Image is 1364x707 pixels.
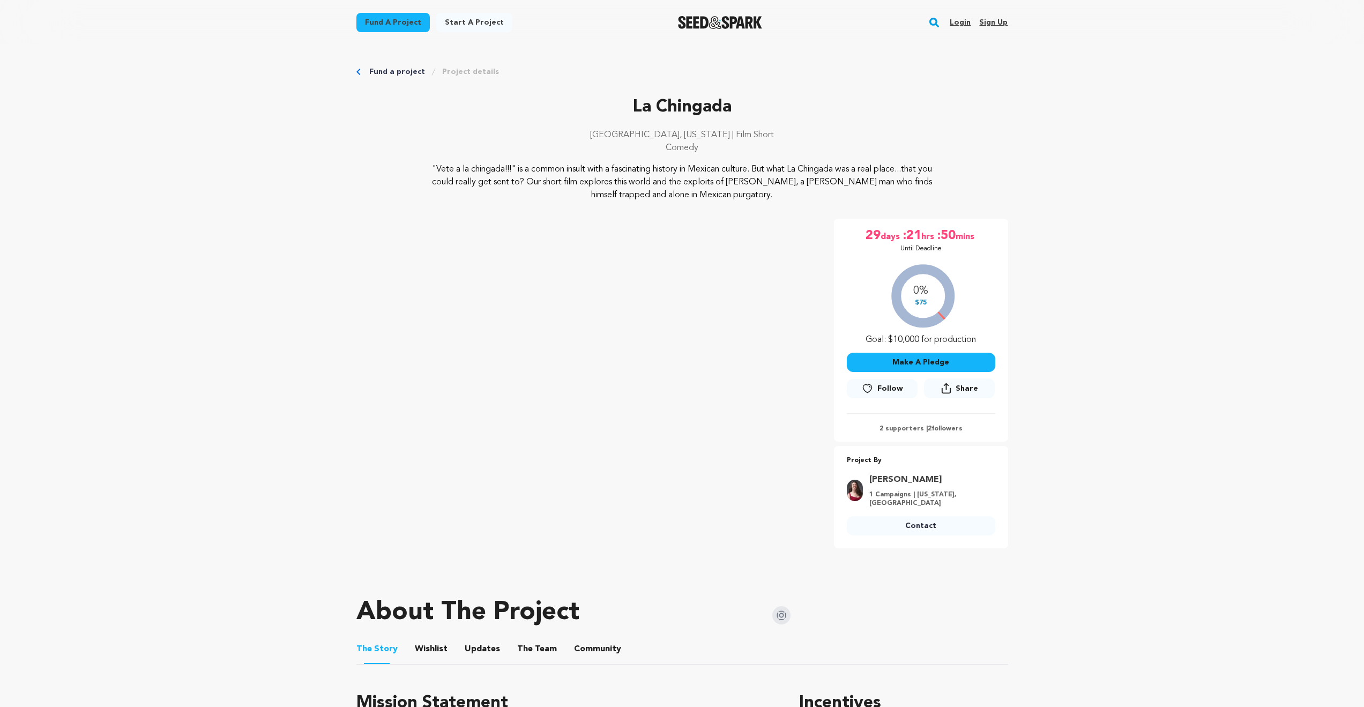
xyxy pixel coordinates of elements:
img: Seed&Spark Logo Dark Mode [678,16,762,29]
p: [GEOGRAPHIC_DATA], [US_STATE] | Film Short [356,129,1008,142]
a: Sign up [979,14,1008,31]
a: Login [950,14,971,31]
p: "Vete a la chingada!!!" is a common insult with a fascinating history in Mexican culture. But wha... [421,163,943,202]
p: La Chingada [356,94,1008,120]
button: Make A Pledge [847,353,995,372]
p: Project By [847,455,995,467]
p: Until Deadline [900,244,942,253]
span: Story [356,643,398,656]
a: Goto Hannah Hollandbyrd profile [869,473,989,486]
span: Share [924,378,995,403]
a: Fund a project [356,13,430,32]
a: Seed&Spark Homepage [678,16,762,29]
span: :50 [936,227,956,244]
span: mins [956,227,977,244]
span: hrs [921,227,936,244]
div: Breadcrumb [356,66,1008,77]
span: Wishlist [415,643,448,656]
a: Follow [847,379,918,398]
span: Community [574,643,621,656]
span: Share [956,383,978,394]
a: Fund a project [369,66,425,77]
span: 29 [866,227,881,244]
p: 2 supporters | followers [847,425,995,433]
span: The [356,643,372,656]
a: Contact [847,516,995,535]
p: 1 Campaigns | [US_STATE], [GEOGRAPHIC_DATA] [869,490,989,508]
span: :21 [902,227,921,244]
span: 2 [928,426,931,432]
p: Comedy [356,142,1008,154]
button: Share [924,378,995,398]
span: Team [517,643,557,656]
span: Follow [877,383,903,394]
span: Updates [465,643,500,656]
span: days [881,227,902,244]
h1: About The Project [356,600,579,626]
img: Seed&Spark Instagram Icon [772,606,791,624]
a: Start a project [436,13,512,32]
span: The [517,643,533,656]
img: c2882b7700b456fb.png [847,480,863,501]
a: Project details [442,66,499,77]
